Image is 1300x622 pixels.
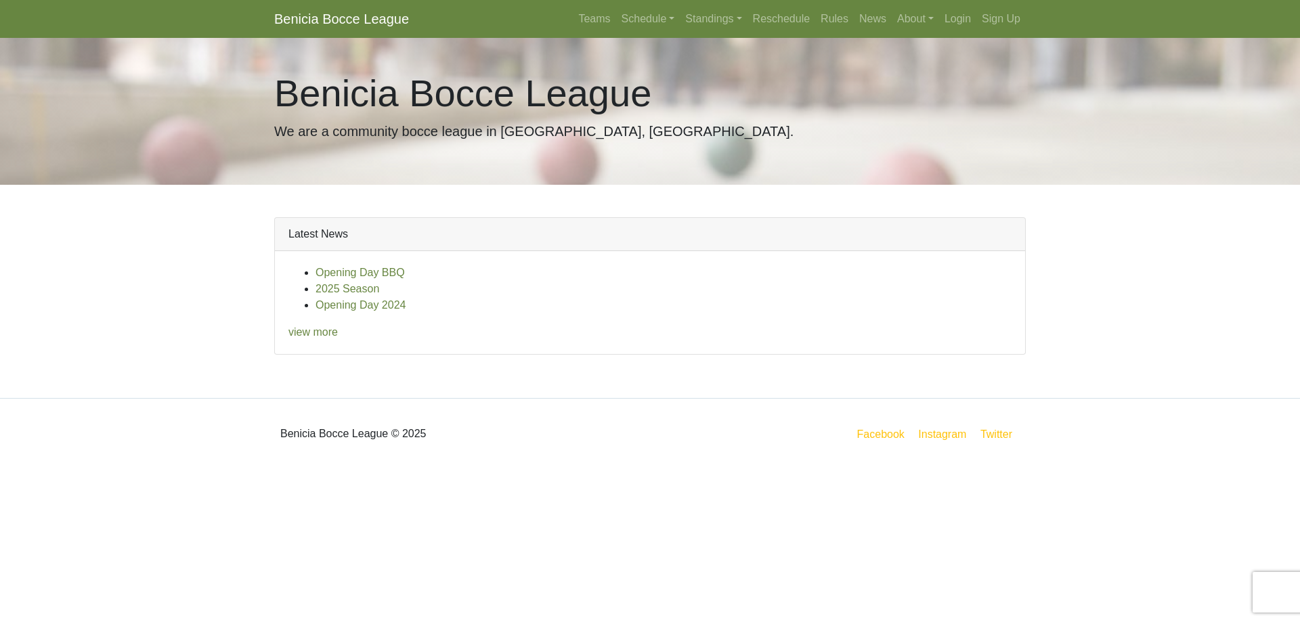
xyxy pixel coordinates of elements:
a: Teams [573,5,615,32]
h1: Benicia Bocce League [274,70,1026,116]
a: Standings [680,5,747,32]
a: Sign Up [976,5,1026,32]
p: We are a community bocce league in [GEOGRAPHIC_DATA], [GEOGRAPHIC_DATA]. [274,121,1026,141]
a: Login [939,5,976,32]
a: 2025 Season [316,283,379,294]
a: view more [288,326,338,338]
a: Twitter [978,426,1023,443]
a: Facebook [854,426,907,443]
div: Latest News [275,218,1025,251]
a: Rules [815,5,854,32]
div: Benicia Bocce League © 2025 [264,409,650,458]
a: Benicia Bocce League [274,5,409,32]
a: News [854,5,892,32]
a: Instagram [915,426,969,443]
a: About [892,5,939,32]
a: Opening Day 2024 [316,299,406,311]
a: Reschedule [747,5,816,32]
a: Opening Day BBQ [316,267,405,278]
a: Schedule [616,5,680,32]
